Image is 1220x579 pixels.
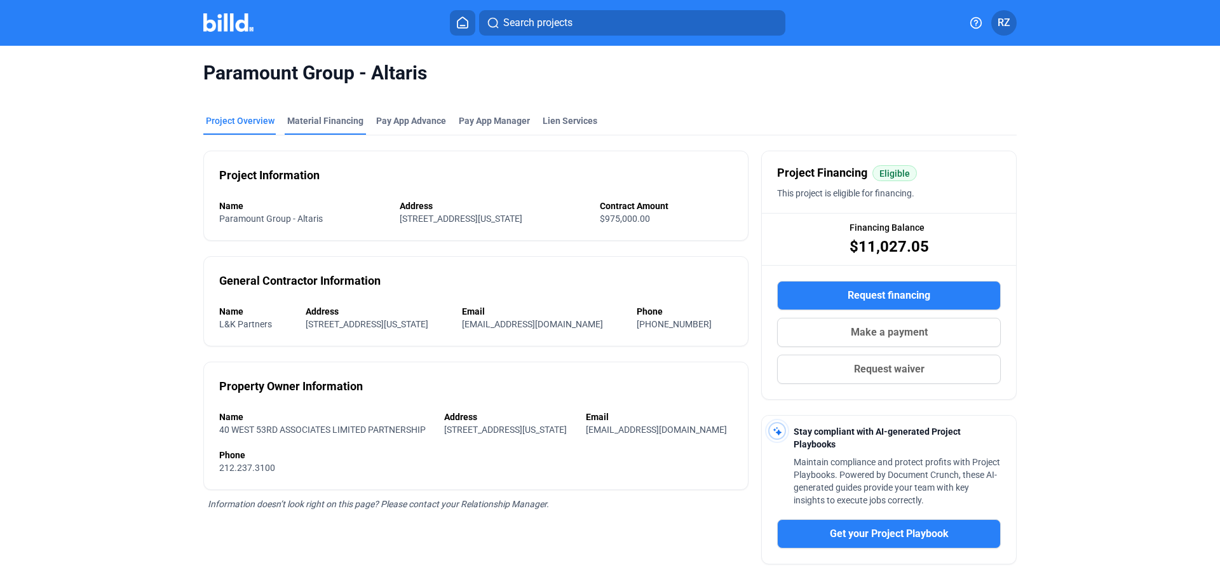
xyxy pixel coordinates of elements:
[830,526,949,542] span: Get your Project Playbook
[219,411,431,423] div: Name
[219,305,293,318] div: Name
[777,281,1001,310] button: Request financing
[777,519,1001,548] button: Get your Project Playbook
[854,362,925,377] span: Request waiver
[376,114,446,127] div: Pay App Advance
[444,411,573,423] div: Address
[219,272,381,290] div: General Contractor Information
[794,457,1000,505] span: Maintain compliance and protect profits with Project Playbooks. Powered by Document Crunch, these...
[600,214,650,224] span: $975,000.00
[203,61,1017,85] span: Paramount Group - Altaris
[219,378,363,395] div: Property Owner Information
[400,214,522,224] span: [STREET_ADDRESS][US_STATE]
[206,114,274,127] div: Project Overview
[600,200,733,212] div: Contract Amount
[850,221,925,234] span: Financing Balance
[287,114,363,127] div: Material Financing
[543,114,597,127] div: Lien Services
[872,165,917,181] mat-chip: Eligible
[219,200,387,212] div: Name
[998,15,1010,31] span: RZ
[794,426,961,449] span: Stay compliant with AI-generated Project Playbooks
[219,319,272,329] span: L&K Partners
[462,319,603,329] span: [EMAIL_ADDRESS][DOMAIN_NAME]
[208,499,549,509] span: Information doesn’t look right on this page? Please contact your Relationship Manager.
[777,355,1001,384] button: Request waiver
[991,10,1017,36] button: RZ
[203,13,254,32] img: Billd Company Logo
[777,188,914,198] span: This project is eligible for financing.
[586,411,733,423] div: Email
[586,425,727,435] span: [EMAIL_ADDRESS][DOMAIN_NAME]
[777,318,1001,347] button: Make a payment
[306,305,449,318] div: Address
[219,167,320,184] div: Project Information
[850,236,929,257] span: $11,027.05
[777,164,867,182] span: Project Financing
[219,214,323,224] span: Paramount Group - Altaris
[479,10,785,36] button: Search projects
[462,305,624,318] div: Email
[637,305,733,318] div: Phone
[400,200,586,212] div: Address
[848,288,930,303] span: Request financing
[637,319,712,329] span: [PHONE_NUMBER]
[444,425,567,435] span: [STREET_ADDRESS][US_STATE]
[306,319,428,329] span: [STREET_ADDRESS][US_STATE]
[503,15,573,31] span: Search projects
[219,449,733,461] div: Phone
[851,325,928,340] span: Make a payment
[219,425,426,435] span: 40 WEST 53RD ASSOCIATES LIMITED PARTNERSHIP
[459,114,530,127] span: Pay App Manager
[219,463,275,473] span: 212.237.3100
